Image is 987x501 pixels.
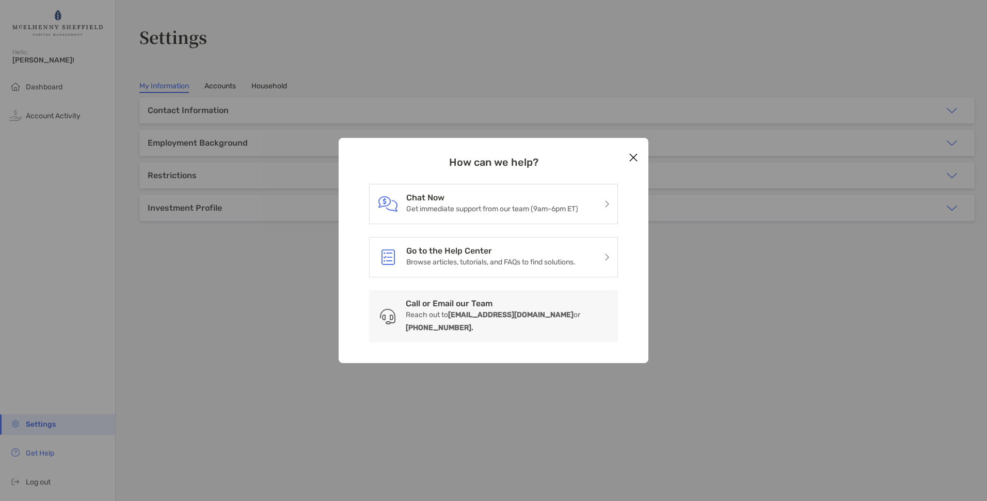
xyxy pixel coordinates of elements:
p: Browse articles, tutorials, and FAQs to find solutions. [406,256,576,269]
h3: Call or Email our Team [406,299,610,308]
button: Close modal [626,150,641,166]
b: [PHONE_NUMBER]. [406,323,473,332]
h3: Chat Now [406,193,578,202]
b: [EMAIL_ADDRESS][DOMAIN_NAME] [448,310,574,319]
a: Go to the Help CenterBrowse articles, tutorials, and FAQs to find solutions. [406,246,576,269]
div: modal [339,138,648,363]
h3: Go to the Help Center [406,246,576,256]
p: Get immediate support from our team (9am-6pm ET) [406,202,578,215]
p: Reach out to or [406,308,610,334]
h3: How can we help? [369,156,618,168]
